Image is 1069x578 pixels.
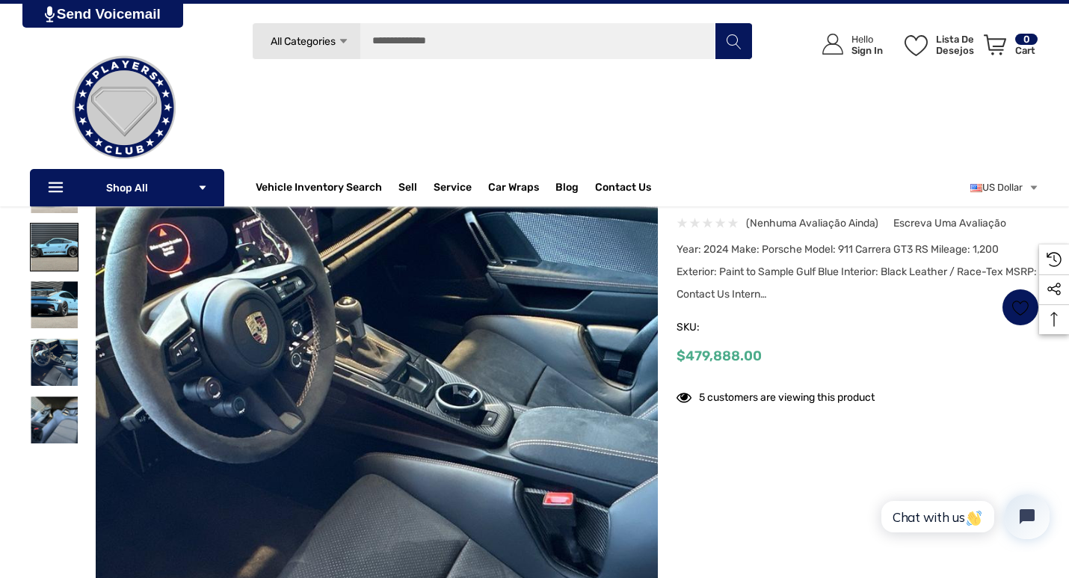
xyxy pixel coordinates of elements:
[488,181,539,197] span: Car Wraps
[31,224,78,271] img: For Sale: 2024 Porsche 911 Carrera GT3 RS VIN WP0AF2A97RS273868
[677,384,875,407] div: 5 customers are viewing this product
[1047,252,1062,267] svg: Recently Viewed
[46,179,69,197] svg: Icon Line
[1002,289,1039,326] a: Lista de desejos
[31,281,78,328] img: For Sale: 2024 Porsche 911 Carrera GT3 RS VIN WP0AF2A97RS273868
[31,396,78,443] img: For Sale: 2024 Porsche 911 Carrera GT3 RS VIN WP0AF2A97RS273868
[31,339,78,386] img: For Sale: 2024 Porsche 911 Carrera GT3 RS VIN WP0AF2A97RS273868
[1015,34,1038,45] p: 0
[270,35,335,48] span: All Categories
[30,169,224,206] p: Shop All
[851,45,883,56] p: Sign In
[865,482,1062,552] iframe: Tidio Chat
[488,173,555,203] a: Car Wraps
[555,181,579,197] a: Blog
[893,214,1006,233] a: Escreva uma avaliação
[984,34,1006,55] svg: Review Your Cart
[1047,282,1062,297] svg: Social Media
[893,217,1006,230] span: Escreva uma avaliação
[970,173,1039,203] a: Selecione a moeda: USD
[805,19,890,70] a: Entrar
[338,36,349,47] svg: Icon Arrow Down
[977,19,1039,77] a: Carrinho com 0 itens
[715,22,752,60] button: Pesquisar
[905,35,928,56] svg: Lista de desejos
[746,214,878,233] span: (nenhuma avaliação ainda)
[197,182,208,193] svg: Icon Arrow Down
[252,22,360,60] a: All Categories Icon Arrow Down Icon Arrow Up
[49,33,199,182] img: Players Club | Cars For Sale
[1039,312,1069,327] svg: Top
[1015,45,1038,56] p: Cart
[677,317,751,338] span: SKU:
[256,181,382,197] a: Vehicle Inventory Search
[898,19,977,70] a: Lista de desejos Lista de desejos
[434,181,472,197] a: Service
[45,6,55,22] img: PjwhLS0gR2VuZXJhdG9yOiBHcmF2aXQuaW8gLS0+PHN2ZyB4bWxucz0iaHR0cDovL3d3dy53My5vcmcvMjAwMC9zdmciIHhtb...
[1012,299,1029,316] svg: Lista de desejos
[936,34,976,56] p: Lista de desejos
[595,181,651,197] a: Contact Us
[398,181,417,197] span: Sell
[677,243,1037,301] span: Year: 2024 Make: Porsche Model: 911 Carrera GT3 RS Mileage: 1,200 Exterior: Paint to Sample Gulf ...
[398,173,434,203] a: Sell
[851,34,883,45] p: Hello
[677,348,762,364] span: $479,888.00
[822,34,843,55] svg: Icon User Account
